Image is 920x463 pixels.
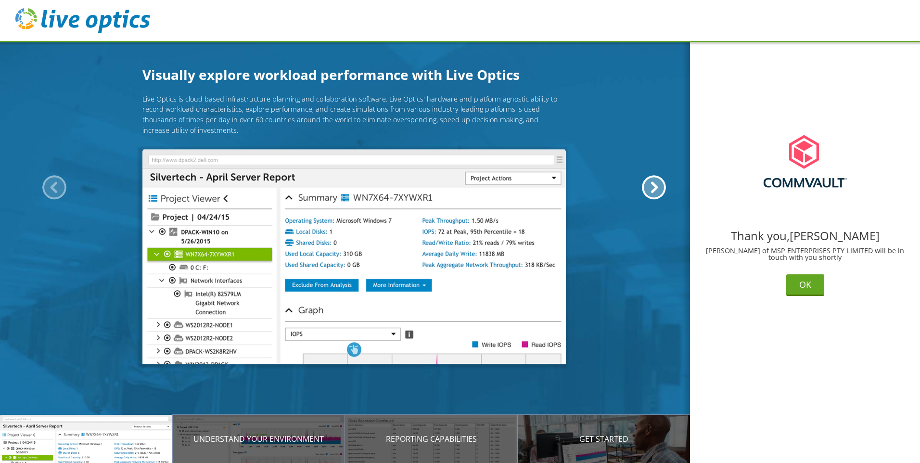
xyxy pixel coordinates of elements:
[790,228,880,244] span: [PERSON_NAME]
[734,101,877,221] img: h+aj1qipDiUuwAAAABJRU5ErkJggg==
[142,149,566,364] img: Introducing Live Optics
[15,8,150,33] img: live_optics_svg.svg
[518,433,690,445] p: Get Started
[173,433,345,445] p: Understand your environment
[142,94,566,135] p: Live Optics is cloud based infrastructure planning and collaboration software. Live Optics' hardw...
[345,433,518,445] p: Reporting Capabilities
[142,64,566,85] h1: Visually explore workload performance with Live Optics
[698,247,912,261] p: [PERSON_NAME] of MSP ENTERPRISES PTY LIMITED will be in touch with you shortly
[786,274,824,296] button: OK
[698,230,912,242] h2: Thank you,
